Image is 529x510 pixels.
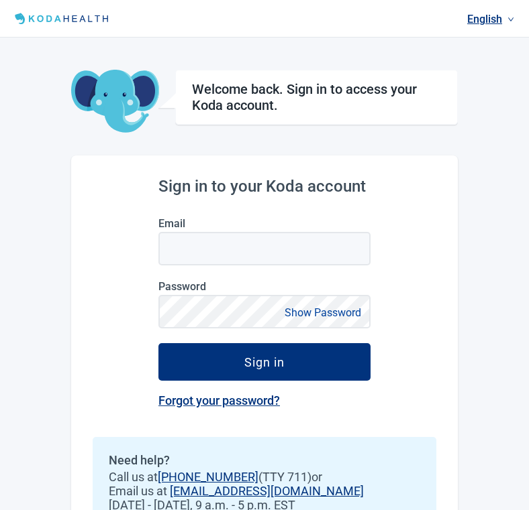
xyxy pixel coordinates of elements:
[281,304,365,322] button: Show Password
[109,484,420,498] span: Email us at
[109,453,420,467] h2: Need help?
[508,16,514,23] span: down
[158,393,280,407] a: Forgot your password?
[158,177,371,196] h2: Sign in to your Koda account
[170,484,364,498] a: [EMAIL_ADDRESS][DOMAIN_NAME]
[462,8,520,30] a: Current language: English
[158,470,258,484] a: [PHONE_NUMBER]
[109,470,420,484] span: Call us at (TTY 711) or
[158,280,371,293] label: Password
[11,11,115,27] img: Koda Health
[158,343,371,381] button: Sign in
[244,355,285,369] div: Sign in
[158,217,371,230] label: Email
[192,81,441,113] h1: Welcome back. Sign in to access your Koda account.
[71,70,159,134] img: Koda Elephant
